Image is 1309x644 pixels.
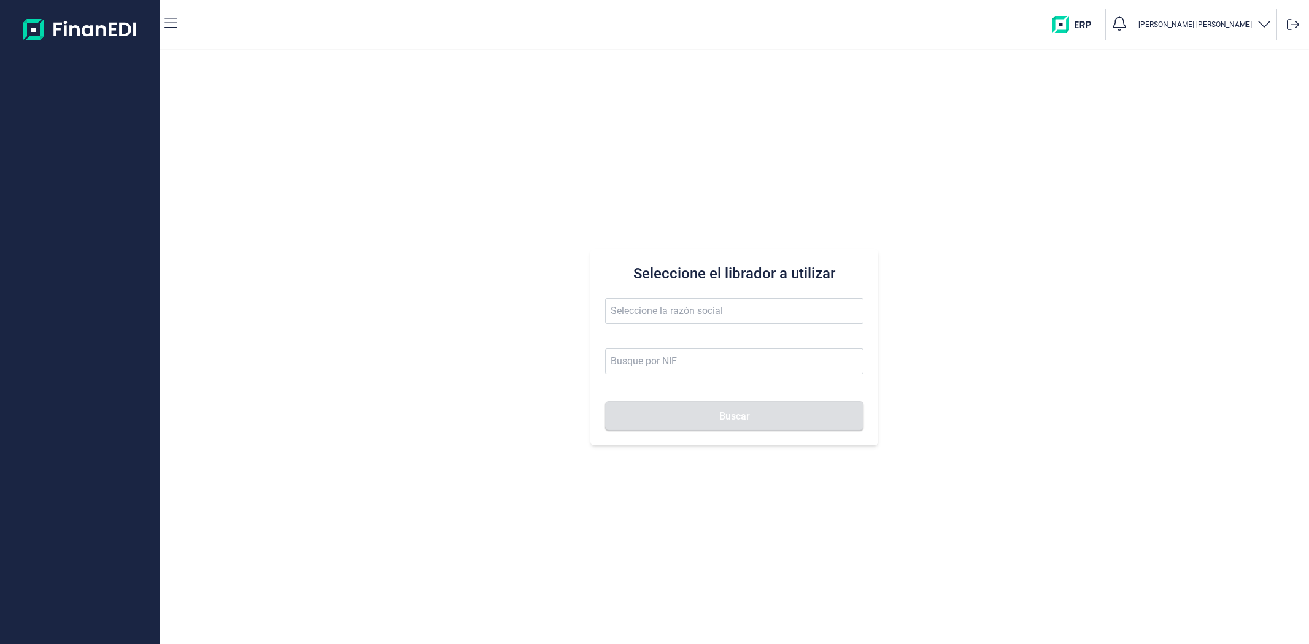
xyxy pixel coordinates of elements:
[1138,16,1272,34] button: [PERSON_NAME] [PERSON_NAME]
[1052,16,1100,33] img: erp
[605,348,863,374] input: Busque por NIF
[605,401,863,431] button: Buscar
[719,412,750,421] span: Buscar
[23,10,137,49] img: Logo de aplicación
[605,264,863,283] h3: Seleccione el librador a utilizar
[1138,20,1252,29] p: [PERSON_NAME] [PERSON_NAME]
[605,298,863,324] input: Seleccione la razón social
